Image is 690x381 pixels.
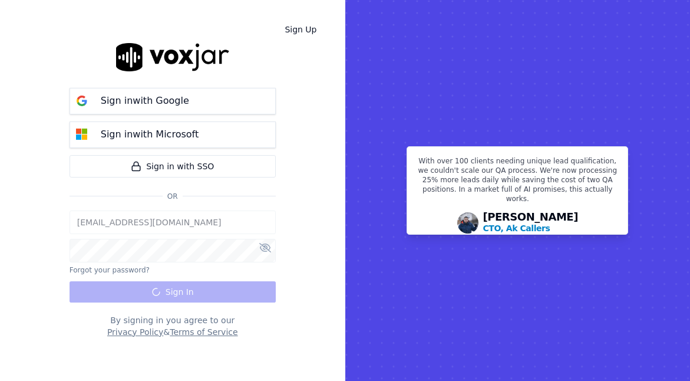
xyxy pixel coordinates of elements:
img: microsoft Sign in button [70,123,94,146]
a: Sign in with SSO [70,155,276,178]
button: Privacy Policy [107,326,163,338]
p: Sign in with Google [101,94,189,108]
a: Sign Up [275,19,326,40]
button: Sign inwith Microsoft [70,121,276,148]
img: Avatar [457,212,478,234]
p: CTO, Ak Callers [483,222,550,234]
img: logo [116,43,229,71]
div: [PERSON_NAME] [483,212,579,234]
button: Sign inwith Google [70,88,276,114]
p: With over 100 clients needing unique lead qualification, we couldn't scale our QA process. We're ... [414,156,620,208]
p: Sign in with Microsoft [101,127,199,142]
img: google Sign in button [70,89,94,113]
button: Forgot your password? [70,265,150,275]
span: Or [163,192,183,201]
div: By signing in you agree to our & [70,314,276,338]
button: Terms of Service [170,326,237,338]
input: Email [70,211,276,234]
